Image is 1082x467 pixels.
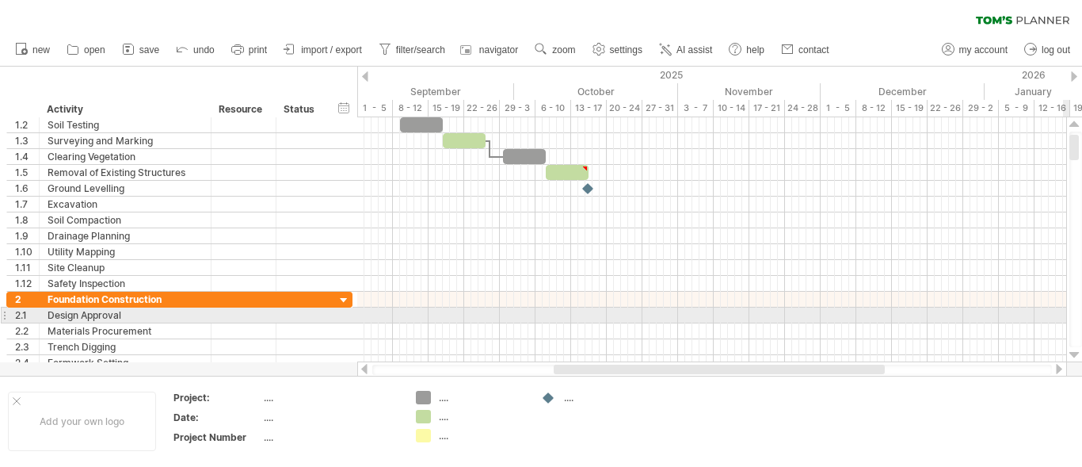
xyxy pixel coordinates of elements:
div: 15 - 19 [429,100,464,117]
span: filter/search [396,44,445,56]
span: settings [610,44,642,56]
a: undo [172,40,219,60]
div: Site Cleanup [48,260,203,275]
div: 1.3 [15,133,39,148]
div: Design Approval [48,308,203,323]
div: Project: [173,391,261,404]
div: .... [264,391,397,404]
span: undo [193,44,215,56]
div: 1.8 [15,212,39,228]
span: contact [798,44,829,56]
div: Excavation [48,197,203,212]
a: filter/search [375,40,450,60]
div: 2 [15,292,39,307]
a: settings [589,40,647,60]
a: zoom [531,40,580,60]
span: AI assist [676,44,712,56]
a: log out [1020,40,1075,60]
div: .... [439,391,525,404]
span: log out [1042,44,1070,56]
div: 24 - 28 [785,100,821,117]
a: help [725,40,769,60]
div: Clearing Vegetation [48,149,203,164]
a: my account [938,40,1012,60]
div: 1.5 [15,165,39,180]
div: Materials Procurement [48,323,203,339]
a: AI assist [655,40,717,60]
div: 1 - 5 [357,100,393,117]
a: open [63,40,110,60]
span: print [249,44,267,56]
div: Safety Inspection [48,276,203,291]
div: Surveying and Marking [48,133,203,148]
div: 1.6 [15,181,39,196]
span: help [746,44,764,56]
div: Soil Compaction [48,212,203,228]
div: 2.1 [15,308,39,323]
a: import / export [280,40,367,60]
div: 17 - 21 [749,100,785,117]
div: October 2025 [514,83,678,100]
div: Utility Mapping [48,244,203,259]
div: 29 - 3 [500,100,535,117]
div: 22 - 26 [464,100,500,117]
div: November 2025 [678,83,821,100]
div: 1.10 [15,244,39,259]
div: 6 - 10 [535,100,571,117]
div: 1.9 [15,228,39,243]
div: Activity [47,101,202,117]
span: save [139,44,159,56]
div: 27 - 31 [642,100,678,117]
div: .... [564,391,650,404]
div: 1.11 [15,260,39,275]
div: Removal of Existing Structures [48,165,203,180]
span: my account [959,44,1008,56]
div: Status [284,101,318,117]
div: .... [264,431,397,444]
div: 1.2 [15,117,39,132]
div: Date: [173,411,261,424]
a: print [227,40,272,60]
a: save [118,40,164,60]
div: Ground Levelling [48,181,203,196]
div: 29 - 2 [963,100,999,117]
div: 8 - 12 [856,100,892,117]
div: 5 - 9 [999,100,1034,117]
div: Formwork Setting [48,355,203,370]
a: new [11,40,55,60]
div: 22 - 26 [928,100,963,117]
div: 12 - 16 [1034,100,1070,117]
div: 1.12 [15,276,39,291]
div: 15 - 19 [892,100,928,117]
div: 13 - 17 [571,100,607,117]
span: zoom [552,44,575,56]
div: 1 - 5 [821,100,856,117]
span: open [84,44,105,56]
div: 8 - 12 [393,100,429,117]
div: September 2025 [357,83,514,100]
div: Soil Testing [48,117,203,132]
div: December 2025 [821,83,985,100]
div: Add your own logo [8,392,156,451]
div: 1.4 [15,149,39,164]
a: navigator [458,40,523,60]
span: new [32,44,50,56]
div: 2.2 [15,323,39,339]
div: 2.4 [15,355,39,370]
div: 2.3 [15,339,39,354]
div: Foundation Construction [48,292,203,307]
div: 1.7 [15,197,39,212]
div: Resource [219,101,267,117]
div: Drainage Planning [48,228,203,243]
span: import / export [301,44,362,56]
div: .... [439,429,525,442]
div: 3 - 7 [678,100,714,117]
div: .... [264,411,397,424]
span: navigator [479,44,518,56]
div: Project Number [173,431,261,444]
div: Trench Digging [48,339,203,354]
a: contact [777,40,834,60]
div: 20 - 24 [607,100,642,117]
div: 10 - 14 [714,100,749,117]
div: .... [439,410,525,423]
